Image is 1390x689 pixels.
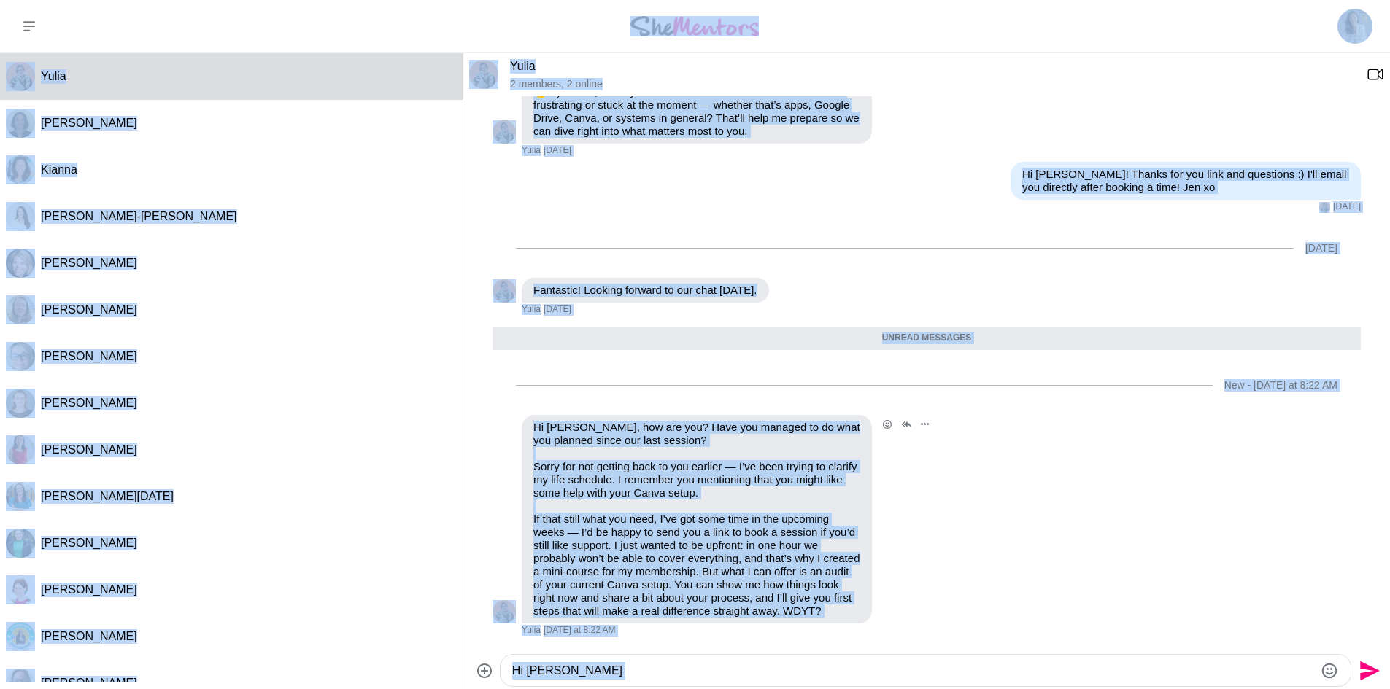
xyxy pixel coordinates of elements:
span: [PERSON_NAME] [41,583,137,596]
time: 2025-08-29T02:56:19.143Z [1333,201,1361,213]
img: She Mentors Logo [630,16,759,36]
div: Kianna [6,155,35,184]
img: J [6,202,35,231]
div: Dr Missy Wolfman [6,435,35,464]
img: Y [1319,202,1330,213]
span: Yulia [522,304,541,316]
time: 2025-09-10T20:22:43.572Z [544,625,615,637]
div: Yulia [493,600,516,623]
img: S [6,249,35,278]
span: [PERSON_NAME]-[PERSON_NAME] [41,210,237,222]
img: Jen Gautier [1337,9,1372,44]
img: J [6,482,35,511]
img: L [6,109,35,138]
img: C [6,342,35,371]
p: 2 members , 2 online [510,78,1355,90]
span: [PERSON_NAME] [41,397,137,409]
textarea: Type your message [512,662,1314,680]
img: K [6,155,35,184]
div: New - [DATE] at 8:22 AM [1224,379,1337,392]
time: 2025-08-28T22:01:34.560Z [544,145,571,157]
span: Yulia [522,145,541,157]
p: Hi [PERSON_NAME], how are you? Have you managed to do what you planned since our last session? [533,421,860,447]
span: [PERSON_NAME] [41,350,137,362]
a: Yulia [510,60,536,72]
span: [PERSON_NAME] [41,303,137,316]
button: Open Message Actions Menu [916,415,935,434]
span: [PERSON_NAME] [41,537,137,549]
div: Yulia [493,120,516,144]
div: Laila Punj [6,109,35,138]
span: [PERSON_NAME][DATE] [41,490,174,502]
span: 👍 [533,85,547,98]
div: Yulia [493,279,516,303]
div: Yulia [469,60,498,89]
p: I got it about the Google Drive transfer - we can definitely sort it out If you can, could you te... [533,72,860,138]
div: Susan Elford [6,249,35,278]
p: If that still what you need, I’ve got some time in the upcoming weeks — I’d be happy to send you ... [533,513,860,618]
p: Hi [PERSON_NAME]! Thanks for you link and questions :) I'll email you directly after booking a ti... [1022,168,1349,194]
img: Y [6,62,35,91]
div: Unread messages [493,327,1361,350]
span: Yulia [41,70,66,82]
img: A [6,529,35,558]
button: Open Thread [897,415,916,434]
button: Send [1351,654,1384,687]
span: [PERSON_NAME] [41,257,137,269]
div: Yulia [1319,202,1330,213]
time: 2025-08-29T20:33:23.262Z [544,304,571,316]
button: Emoji picker [1321,662,1338,680]
span: Kianna [41,163,77,176]
button: Open Reaction Selector [878,415,897,434]
p: Fantastic! Looking forward to our chat [DATE]. [533,284,757,297]
div: Ceri McCutcheon [6,342,35,371]
img: R [6,389,35,418]
img: D [6,435,35,464]
img: B [6,575,35,604]
div: Janelle Kee-Sue [6,202,35,231]
div: Yulia [6,62,35,91]
div: Tammy McCann [6,295,35,324]
span: Yulia [522,625,541,637]
img: Y [493,279,516,303]
img: Y [493,600,516,623]
span: [PERSON_NAME] [41,630,137,642]
div: Beth Baldwin [6,575,35,604]
span: [PERSON_NAME] [41,117,137,129]
img: T [6,295,35,324]
img: Y [469,60,498,89]
span: [PERSON_NAME] [41,677,137,689]
img: M [6,622,35,651]
div: Roisin Mcsweeney [6,389,35,418]
span: [PERSON_NAME] [41,443,137,456]
p: Sorry for not getting back to you earlier — I’ve been trying to clarify my life schedule. I remem... [533,460,860,499]
img: Y [493,120,516,144]
div: [DATE] [1305,242,1337,254]
div: Jennifer Natale [6,482,35,511]
div: Marie Fox [6,622,35,651]
div: Ann Pocock [6,529,35,558]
